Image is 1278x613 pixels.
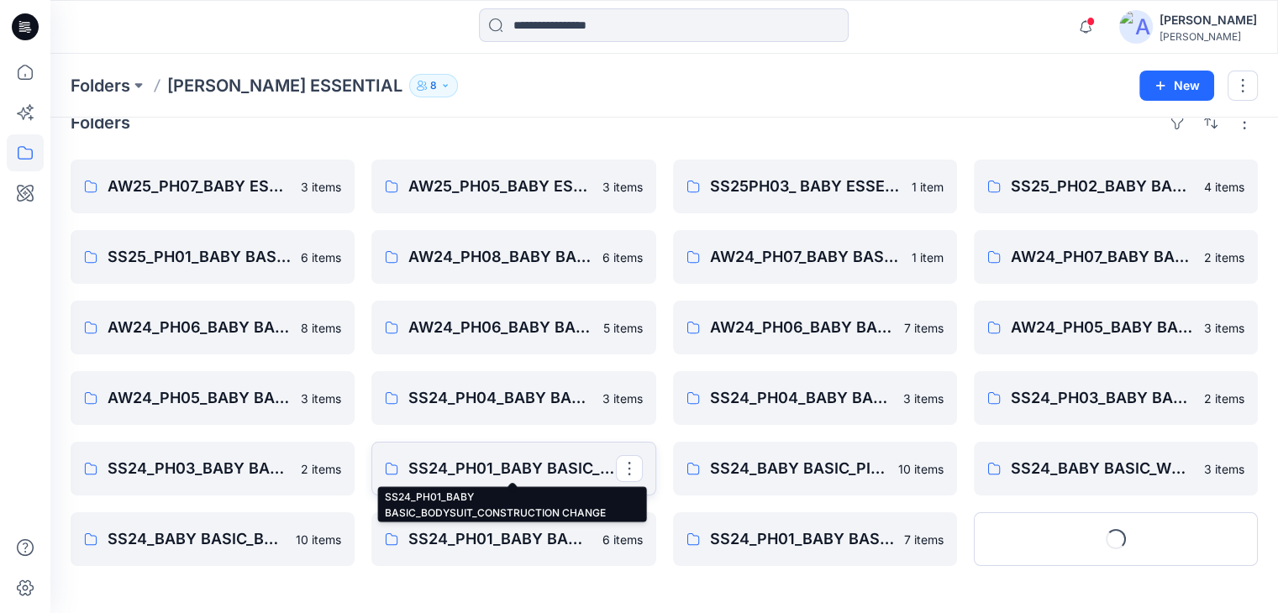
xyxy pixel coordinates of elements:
p: 3 items [301,390,341,407]
button: New [1139,71,1214,101]
a: AW24_PH05_BABY BASIC_SLEEPSUITS3 items [71,371,355,425]
p: SS24_PH04_BABY BASIC_SLEEPSUITS [710,386,893,410]
a: SS25_PH01_BABY BASIC_PJ_BODYSUITS_SLEEPSUITS6 items [71,230,355,284]
p: 3 items [602,178,643,196]
p: SS24_PH04_BABY BASIC_BODY SUITS [408,386,592,410]
a: SS24_PH03_BABY BASIC_SLEEPSUITS2 items [974,371,1258,425]
p: AW24_PH06_BABY BASIC_PJ [108,316,291,339]
a: AW24_PH06_BABY BASIC_SLEEPSUITS7 items [673,301,957,354]
a: SS24_BABY BASIC_PINK CONTINUITY10 items [673,442,957,495]
p: 7 items [904,319,944,337]
p: 3 items [301,178,341,196]
p: SS24_PH01_BABY BASIC_BODYSUIT_CONSTRUCTION CHANGE [408,457,615,480]
p: 2 items [1204,249,1244,266]
p: 8 [430,76,437,95]
p: SS24_BABY BASIC_BLUE CONTINUITY [108,527,286,551]
a: AW24_PH07_BABY BASIC_SLEEPSUITS2 items [974,230,1258,284]
div: [PERSON_NAME] [1160,10,1257,30]
a: SS24_PH04_BABY BASIC_SLEEPSUITS3 items [673,371,957,425]
p: SS24_BABY BASIC_WHITE CONTINUITY [1011,457,1194,480]
a: SS24_PH03_BABY BASIC_BODY SUIT2 items [71,442,355,495]
p: 3 items [602,390,643,407]
a: AW24_PH06_BABY BASIC_BODYSUITS5 items [371,301,655,354]
p: AW24_PH07_BABY BASIC_SLEEPSUITS [1011,245,1194,269]
p: 3 items [1204,319,1244,337]
a: SS24_PH01_BABY BASIC_BODY SUIT6 items [371,512,655,566]
p: SS25_PH01_BABY BASIC_PJ_BODYSUITS_SLEEPSUITS [108,245,291,269]
p: 2 items [1204,390,1244,407]
a: AW25_PH07_BABY ESS_BASIC BS3 items [71,160,355,213]
p: 10 items [296,531,341,548]
p: 6 items [602,531,643,548]
p: 8 items [301,319,341,337]
a: SS25_PH02_BABY BASIC_BODYSUITS_PJ4 items [974,160,1258,213]
a: SS24_PH04_BABY BASIC_BODY SUITS3 items [371,371,655,425]
p: 3 items [1204,460,1244,478]
a: AW25_PH05_BABY ESS_BASIC SLEEPSUIST3 items [371,160,655,213]
button: 8 [409,74,458,97]
p: SS25_PH02_BABY BASIC_BODYSUITS_PJ [1011,175,1194,198]
p: SS25PH03_ BABY ESSENTIAL_BIB [710,175,902,198]
p: SS24_PH03_BABY BASIC_BODY SUIT [108,457,291,480]
p: 6 items [301,249,341,266]
p: AW25_PH07_BABY ESS_BASIC BS [108,175,291,198]
p: SS24_BABY BASIC_PINK CONTINUITY [710,457,888,480]
p: SS24_PH03_BABY BASIC_SLEEPSUITS [1011,386,1194,410]
a: SS25PH03_ BABY ESSENTIAL_BIB1 item [673,160,957,213]
p: SS24_PH01_BABY BASIC_BODY SUIT [408,527,592,551]
h4: Folders [71,113,130,133]
a: AW24_PH07_BABY BASIC_BODYSUITS1 item [673,230,957,284]
a: SS24_PH01_BABY BASIC_SLEEP SUITS7 items [673,512,957,566]
a: SS24_BABY BASIC_BLUE CONTINUITY10 items [71,512,355,566]
p: 7 items [904,531,944,548]
p: 4 items [1204,178,1244,196]
p: [PERSON_NAME] ESSENTIAL [167,74,402,97]
img: avatar [1119,10,1153,44]
p: 1 item [912,178,944,196]
p: AW24_PH05_BABY BASIC_BODYSYUIT [1011,316,1194,339]
p: 10 items [898,460,944,478]
a: AW24_PH08_BABY BASIC SLEEPSUITS6 items [371,230,655,284]
p: 6 items [602,249,643,266]
p: AW24_PH06_BABY BASIC_BODYSUITS [408,316,592,339]
p: AW24_PH08_BABY BASIC SLEEPSUITS [408,245,592,269]
p: AW25_PH05_BABY ESS_BASIC SLEEPSUIST [408,175,592,198]
a: SS24_PH01_BABY BASIC_BODYSUIT_CONSTRUCTION CHANGE [371,442,655,495]
a: SS24_BABY BASIC_WHITE CONTINUITY3 items [974,442,1258,495]
p: 2 items [301,460,341,478]
p: AW24_PH05_BABY BASIC_SLEEPSUITS [108,386,291,410]
p: 3 items [903,390,944,407]
p: 1 item [912,249,944,266]
p: SS24_PH01_BABY BASIC_SLEEP SUITS [710,527,894,551]
a: AW24_PH06_BABY BASIC_PJ8 items [71,301,355,354]
p: AW24_PH07_BABY BASIC_BODYSUITS [710,245,902,269]
a: Folders [71,74,130,97]
a: AW24_PH05_BABY BASIC_BODYSYUIT3 items [974,301,1258,354]
p: AW24_PH06_BABY BASIC_SLEEPSUITS [710,316,894,339]
p: 5 items [603,319,643,337]
div: [PERSON_NAME] [1160,30,1257,43]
